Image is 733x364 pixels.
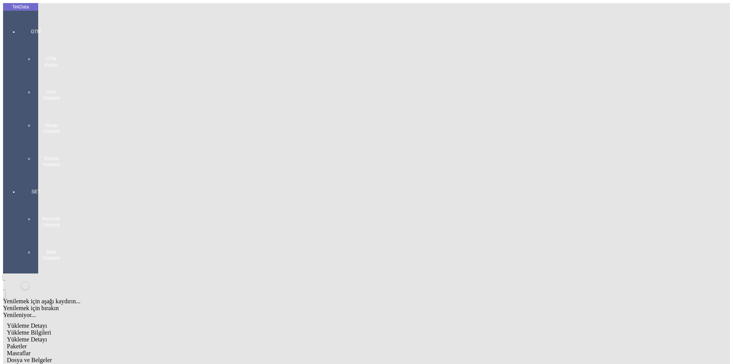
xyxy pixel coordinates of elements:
[40,249,63,261] span: Sabit Yönetimi
[3,4,38,10] div: TekData
[3,305,615,312] div: Yenilemek için bırakın
[40,155,63,168] span: İhracat Yönetimi
[7,357,52,363] span: Dosya ve Belgeler
[7,336,47,343] span: Yükleme Detayı
[3,298,615,305] div: Yenilemek için aşağı kaydırın...
[3,312,615,319] div: Yenileniyor...
[24,189,47,195] span: SET
[7,343,27,349] span: Paketler
[24,29,47,35] span: GTM
[40,216,63,228] span: Personel Yönetimi
[7,322,47,329] span: Yükleme Detayı
[7,329,51,336] span: Yükleme Bilgileri
[7,350,31,356] span: Masraflar
[40,89,63,101] span: Ürün Yönetimi
[40,56,63,68] span: GTM Kokpit
[40,122,63,134] span: Hesap Yönetimi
